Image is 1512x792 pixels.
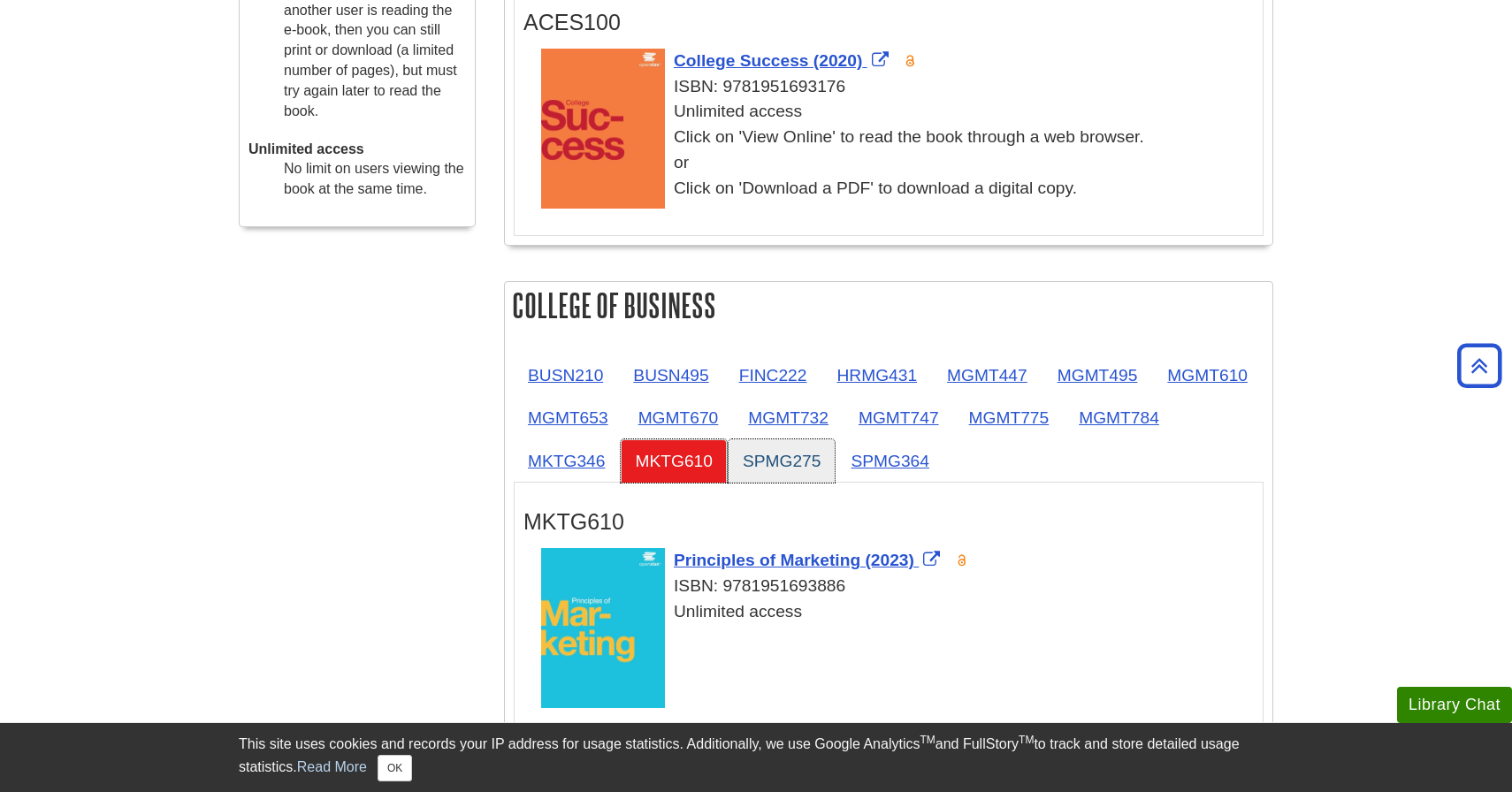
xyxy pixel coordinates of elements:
[621,439,726,483] a: MKTG610
[822,354,931,397] a: HRMG431
[956,553,969,567] img: Open Access
[725,354,821,397] a: FINC222
[1451,354,1508,377] a: Back to Top
[248,140,466,160] dt: Unlimited access
[541,548,665,708] img: Cover Art
[624,396,733,439] a: MGMT670
[541,49,665,209] img: Cover Art
[505,282,1272,329] h2: College of Business
[1397,687,1512,723] button: Library Chat
[1019,734,1034,746] sup: TM
[674,51,862,70] span: College Success (2020)
[1065,396,1173,439] a: MGMT784
[523,10,1254,35] h3: ACES100
[674,551,944,569] a: Link opens in new window
[378,755,412,781] button: Close
[239,734,1273,781] div: This site uses cookies and records your IP address for usage statistics. Additionally, we use Goo...
[514,354,617,397] a: BUSN210
[541,574,1254,599] div: ISBN: 9781951693886
[297,759,367,774] a: Read More
[674,51,893,70] a: Link opens in new window
[844,396,953,439] a: MGMT747
[955,396,1064,439] a: MGMT775
[523,509,1254,535] h3: MKTG610
[541,74,1254,100] div: ISBN: 9781951693176
[933,354,1042,397] a: MGMT447
[836,439,943,483] a: SPMG364
[284,159,466,200] dd: No limit on users viewing the book at the same time.
[734,396,843,439] a: MGMT732
[619,354,722,397] a: BUSN495
[729,439,836,483] a: SPMG275
[514,396,622,439] a: MGMT653
[541,599,1254,625] div: Unlimited access
[514,439,619,483] a: MKTG346
[674,551,914,569] span: Principles of Marketing (2023)
[904,54,917,68] img: Open Access
[1153,354,1262,397] a: MGMT610
[1043,354,1152,397] a: MGMT495
[541,99,1254,201] div: Unlimited access Click on 'View Online' to read the book through a web browser. or Click on 'Down...
[920,734,935,746] sup: TM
